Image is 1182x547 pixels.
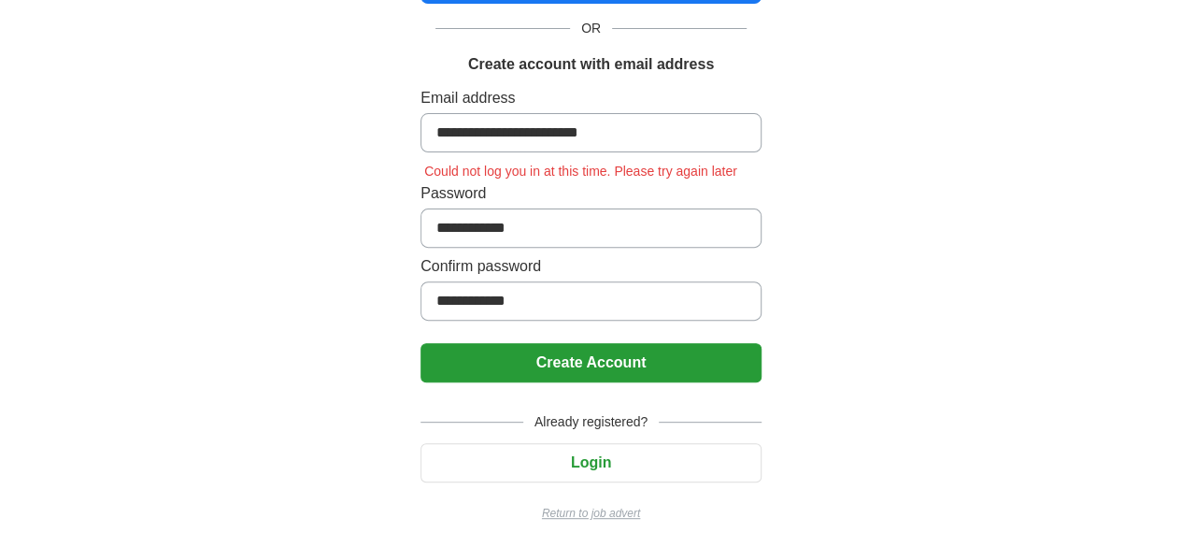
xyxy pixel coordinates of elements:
[570,19,612,38] span: OR
[523,412,659,432] span: Already registered?
[420,343,762,382] button: Create Account
[420,87,762,109] label: Email address
[420,164,741,179] span: Could not log you in at this time. Please try again later
[420,255,762,278] label: Confirm password
[420,505,762,522] a: Return to job advert
[420,443,762,482] button: Login
[420,454,762,470] a: Login
[420,182,762,205] label: Password
[468,53,714,76] h1: Create account with email address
